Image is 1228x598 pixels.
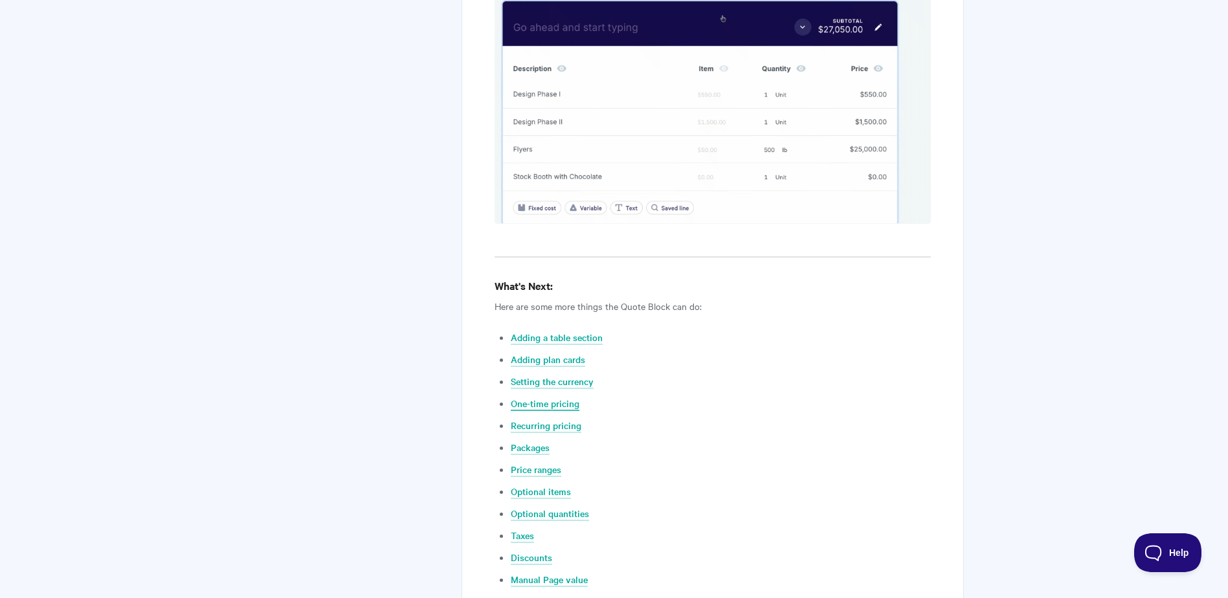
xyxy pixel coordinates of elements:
[511,485,571,499] a: Optional items
[511,397,579,411] a: One-time pricing
[495,278,930,294] h4: What's Next:
[511,441,550,455] a: Packages
[511,573,588,587] a: Manual Page value
[511,353,585,367] a: Adding plan cards
[511,331,603,345] a: Adding a table section
[511,463,561,477] a: Price ranges
[511,375,594,389] a: Setting the currency
[511,419,581,433] a: Recurring pricing
[495,298,930,314] p: Here are some more things the Quote Block can do:
[511,551,552,565] a: Discounts
[511,529,534,543] a: Taxes
[511,507,589,521] a: Optional quantities
[1134,533,1202,572] iframe: Toggle Customer Support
